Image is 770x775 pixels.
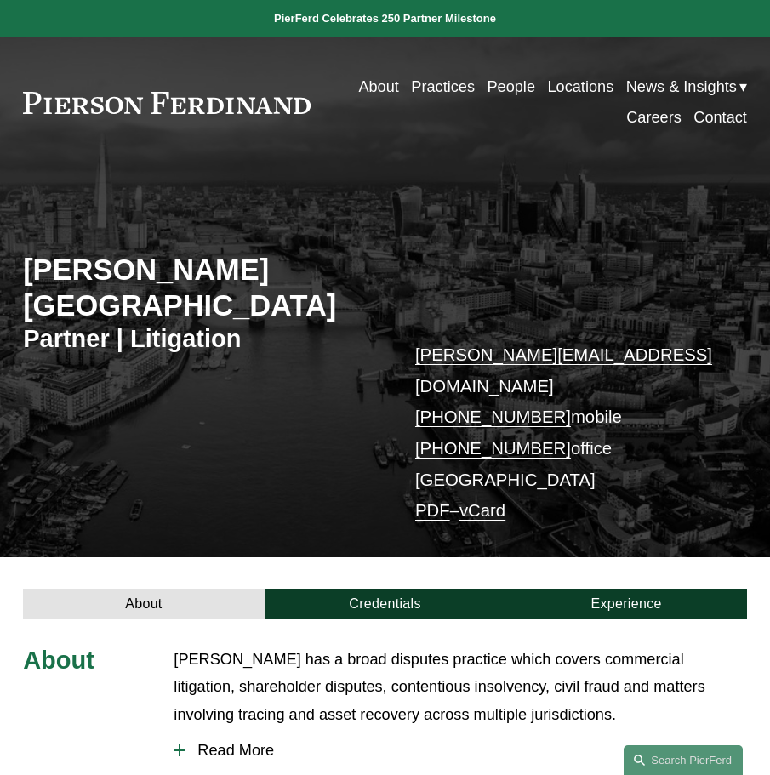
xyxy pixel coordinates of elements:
[415,501,450,520] a: PDF
[358,71,398,102] a: About
[411,71,475,102] a: Practices
[265,589,506,620] a: Credentials
[185,742,747,760] span: Read More
[23,647,94,674] span: About
[23,324,385,355] h3: Partner | Litigation
[415,439,571,458] a: [PHONE_NUMBER]
[626,103,682,134] a: Careers
[624,745,743,775] a: Search this site
[174,646,747,729] p: [PERSON_NAME] has a broad disputes practice which covers commercial litigation, shareholder dispu...
[626,71,747,102] a: folder dropdown
[505,589,747,620] a: Experience
[415,407,571,426] a: [PHONE_NUMBER]
[23,589,265,620] a: About
[487,71,535,102] a: People
[693,103,747,134] a: Contact
[415,339,716,527] p: mobile office [GEOGRAPHIC_DATA] –
[174,729,747,772] button: Read More
[459,501,505,520] a: vCard
[626,73,737,101] span: News & Insights
[23,253,385,324] h2: [PERSON_NAME][GEOGRAPHIC_DATA]
[415,345,712,396] a: [PERSON_NAME][EMAIL_ADDRESS][DOMAIN_NAME]
[547,71,613,102] a: Locations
